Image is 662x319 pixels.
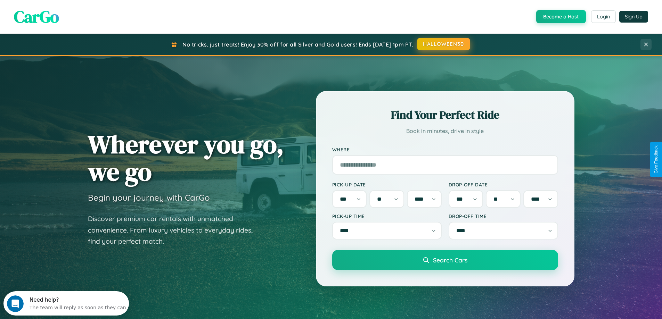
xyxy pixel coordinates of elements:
[591,10,616,23] button: Login
[3,3,129,22] div: Open Intercom Messenger
[3,291,129,316] iframe: Intercom live chat discovery launcher
[14,5,59,28] span: CarGo
[332,213,442,219] label: Pick-up Time
[449,213,558,219] label: Drop-off Time
[332,146,558,152] label: Where
[182,41,413,48] span: No tricks, just treats! Enjoy 30% off for all Silver and Gold users! Ends [DATE] 1pm PT.
[88,131,284,185] h1: Wherever you go, we go
[88,213,262,247] p: Discover premium car rentals with unmatched convenience. From luxury vehicles to everyday rides, ...
[619,11,648,23] button: Sign Up
[433,256,467,264] span: Search Cars
[88,192,210,203] h3: Begin your journey with CarGo
[536,10,586,23] button: Become a Host
[332,250,558,270] button: Search Cars
[26,6,123,11] div: Need help?
[449,182,558,187] label: Drop-off Date
[654,145,659,174] div: Give Feedback
[332,126,558,136] p: Book in minutes, drive in style
[332,182,442,187] label: Pick-up Date
[417,38,470,50] button: HALLOWEEN30
[7,295,24,312] iframe: Intercom live chat
[26,11,123,19] div: The team will reply as soon as they can
[332,107,558,123] h2: Find Your Perfect Ride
